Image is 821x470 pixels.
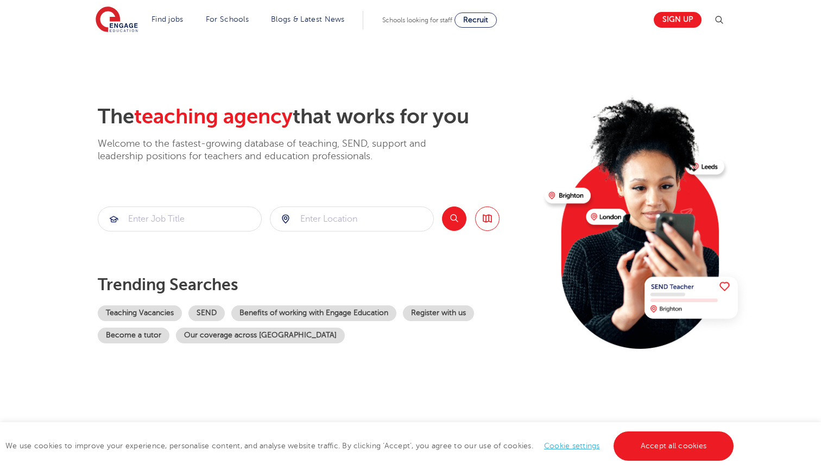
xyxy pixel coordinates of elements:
span: Schools looking for staff [382,16,452,24]
a: Teaching Vacancies [98,305,182,321]
a: Find jobs [151,15,184,23]
span: teaching agency [134,105,293,128]
a: Register with us [403,305,474,321]
h2: The that works for you [98,104,536,129]
a: Benefits of working with Engage Education [231,305,396,321]
button: Search [442,206,466,231]
a: Sign up [654,12,702,28]
div: Submit [98,206,262,231]
input: Submit [270,207,433,231]
a: SEND [188,305,225,321]
a: Cookie settings [544,442,600,450]
input: Submit [98,207,261,231]
a: Our coverage across [GEOGRAPHIC_DATA] [176,328,345,343]
a: Recruit [454,12,497,28]
span: Recruit [463,16,488,24]
a: Become a tutor [98,328,169,343]
span: We use cookies to improve your experience, personalise content, and analyse website traffic. By c... [5,442,736,450]
div: Submit [270,206,434,231]
a: Blogs & Latest News [271,15,345,23]
a: Accept all cookies [614,431,734,461]
a: For Schools [206,15,249,23]
p: Trending searches [98,275,536,294]
p: Welcome to the fastest-growing database of teaching, SEND, support and leadership positions for t... [98,137,456,163]
img: Engage Education [96,7,138,34]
